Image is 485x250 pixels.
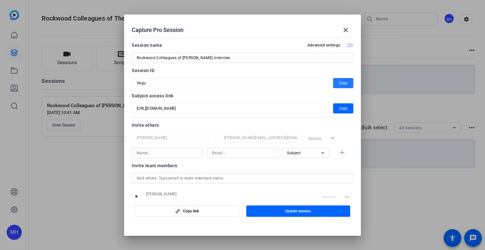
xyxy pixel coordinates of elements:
[333,78,353,88] button: Copy
[137,105,324,112] input: Session OTP
[339,105,348,112] span: Copy
[137,174,348,182] input: Add others: Type email or team members name
[146,192,241,197] span: [PERSON_NAME]
[183,209,199,214] span: Copy link
[132,92,353,100] div: Subject access link
[132,162,353,169] div: Invite team members
[339,79,348,87] span: Copy
[308,43,340,48] h2: Advanced settings
[132,67,353,74] div: Session ID
[137,149,198,157] input: Name...
[246,205,350,217] button: Update session
[333,103,353,113] button: Copy
[132,193,141,202] mat-icon: person
[224,134,297,142] input: Email...
[132,41,162,49] div: Session name
[212,149,273,157] input: Email...
[132,22,353,38] div: Capture Pro Session
[285,209,311,214] span: Update session
[342,26,350,34] mat-icon: close
[135,205,239,217] button: Copy link
[137,54,348,62] input: Enter Session Name
[132,121,353,129] div: Invite others
[287,151,301,155] span: Subject
[137,134,210,142] input: Name...
[137,79,324,87] input: Session OTP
